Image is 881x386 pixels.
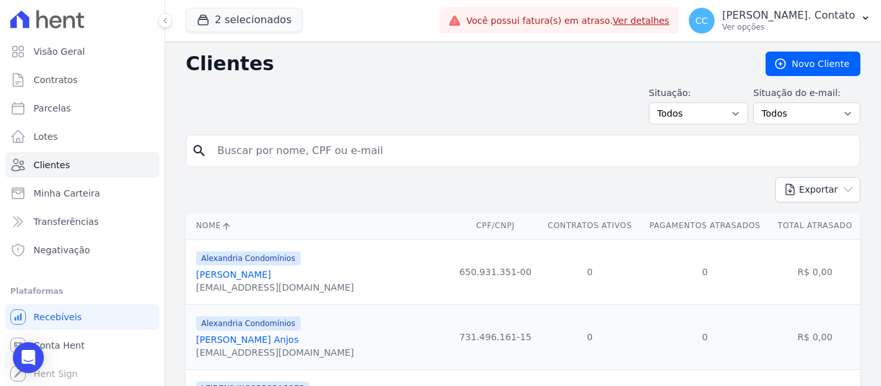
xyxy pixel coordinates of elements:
[769,304,860,369] td: R$ 0,00
[613,15,669,26] a: Ver detalhes
[192,143,207,159] i: search
[186,8,302,32] button: 2 selecionados
[640,213,770,239] th: Pagamentos Atrasados
[769,213,860,239] th: Total Atrasado
[766,52,860,76] a: Novo Cliente
[5,333,159,358] a: Conta Hent
[451,213,540,239] th: CPF/CNPJ
[5,209,159,235] a: Transferências
[34,159,70,171] span: Clientes
[34,73,77,86] span: Contratos
[196,316,301,331] span: Alexandria Condomínios
[34,215,99,228] span: Transferências
[5,180,159,206] a: Minha Carteira
[186,213,451,239] th: Nome
[34,130,58,143] span: Lotes
[5,237,159,263] a: Negativação
[34,102,71,115] span: Parcelas
[196,269,271,280] a: [PERSON_NAME]
[769,239,860,304] td: R$ 0,00
[451,239,540,304] td: 650.931.351-00
[539,304,640,369] td: 0
[196,346,354,359] div: [EMAIL_ADDRESS][DOMAIN_NAME]
[775,177,860,202] button: Exportar
[196,281,354,294] div: [EMAIL_ADDRESS][DOMAIN_NAME]
[5,39,159,64] a: Visão Geral
[13,342,44,373] div: Open Intercom Messenger
[34,339,84,352] span: Conta Hent
[5,152,159,178] a: Clientes
[640,239,770,304] td: 0
[539,239,640,304] td: 0
[695,16,708,25] span: CC
[34,244,90,256] span: Negativação
[34,45,85,58] span: Visão Geral
[722,22,855,32] p: Ver opções
[640,304,770,369] td: 0
[5,304,159,330] a: Recebíveis
[722,9,855,22] p: [PERSON_NAME]. Contato
[678,3,881,39] button: CC [PERSON_NAME]. Contato Ver opções
[649,86,748,100] label: Situação:
[210,138,855,164] input: Buscar por nome, CPF ou e-mail
[196,251,301,265] span: Alexandria Condomínios
[196,334,299,345] a: [PERSON_NAME] Anjos
[186,52,745,75] h2: Clientes
[34,311,82,323] span: Recebíveis
[5,67,159,93] a: Contratos
[753,86,860,100] label: Situação do e-mail:
[539,213,640,239] th: Contratos Ativos
[5,124,159,150] a: Lotes
[10,284,154,299] div: Plataformas
[34,187,100,200] span: Minha Carteira
[466,14,669,28] span: Você possui fatura(s) em atraso.
[5,95,159,121] a: Parcelas
[451,304,540,369] td: 731.496.161-15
